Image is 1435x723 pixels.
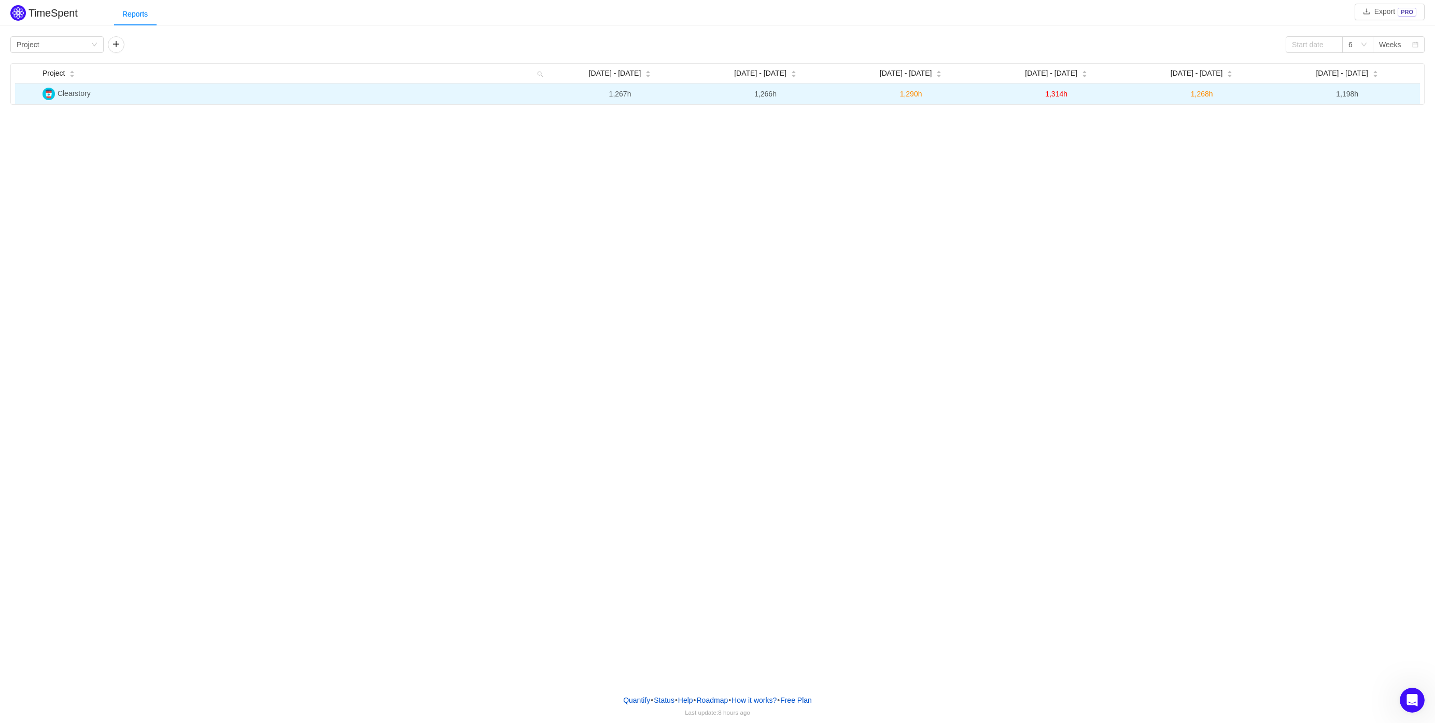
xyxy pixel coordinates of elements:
[10,5,26,21] img: Quantify logo
[1025,68,1077,79] span: [DATE] - [DATE]
[114,3,156,26] div: Reports
[1316,68,1368,79] span: [DATE] - [DATE]
[623,692,651,708] a: Quantify
[1227,69,1233,76] div: Sort
[936,69,942,73] i: icon: caret-up
[29,7,78,19] h2: TimeSpent
[43,88,55,100] img: C
[791,69,796,73] i: icon: caret-up
[791,73,796,76] i: icon: caret-down
[880,68,932,79] span: [DATE] - [DATE]
[1379,37,1401,52] div: Weeks
[694,696,696,704] span: •
[1361,41,1367,49] i: icon: down
[43,68,65,79] span: Project
[1372,69,1378,76] div: Sort
[678,692,694,708] a: Help
[653,692,675,708] a: Status
[731,692,777,708] button: How it works?
[685,709,750,716] span: Last update:
[651,696,653,704] span: •
[754,90,777,98] span: 1,266h
[58,89,91,98] span: Clearstory
[1348,37,1353,52] div: 6
[17,37,39,52] div: Project
[1412,41,1418,49] i: icon: calendar
[1081,69,1087,73] i: icon: caret-up
[589,68,641,79] span: [DATE] - [DATE]
[609,90,631,98] span: 1,267h
[1081,69,1088,76] div: Sort
[108,36,124,53] button: icon: plus
[645,73,651,76] i: icon: caret-down
[1373,73,1378,76] i: icon: caret-down
[1400,688,1425,713] iframe: Intercom live chat
[1286,36,1343,53] input: Start date
[780,692,812,708] button: Free Plan
[1227,69,1233,73] i: icon: caret-up
[696,692,729,708] a: Roadmap
[1355,4,1425,20] button: icon: downloadExportPRO
[900,90,922,98] span: 1,290h
[936,69,942,76] div: Sort
[728,696,731,704] span: •
[1081,73,1087,76] i: icon: caret-down
[69,69,75,76] div: Sort
[91,41,97,49] i: icon: down
[69,69,75,73] i: icon: caret-up
[1373,69,1378,73] i: icon: caret-up
[1045,90,1067,98] span: 1,314h
[645,69,651,76] div: Sort
[675,696,678,704] span: •
[718,709,750,716] span: 8 hours ago
[1336,90,1358,98] span: 1,198h
[1171,68,1223,79] span: [DATE] - [DATE]
[777,696,780,704] span: •
[69,73,75,76] i: icon: caret-down
[734,68,786,79] span: [DATE] - [DATE]
[645,69,651,73] i: icon: caret-up
[1227,73,1233,76] i: icon: caret-down
[791,69,797,76] div: Sort
[936,73,942,76] i: icon: caret-down
[1191,90,1213,98] span: 1,268h
[533,64,547,83] i: icon: search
